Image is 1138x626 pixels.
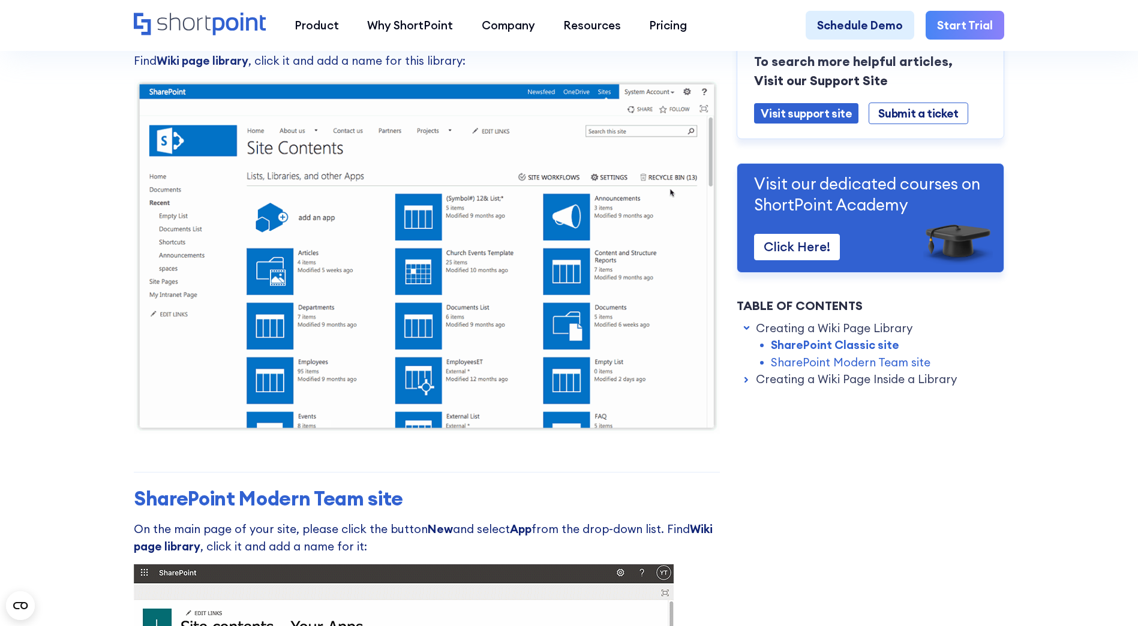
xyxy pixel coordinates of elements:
[754,234,840,260] a: Click Here!
[806,11,914,39] a: Schedule Demo
[926,11,1004,39] a: Start Trial
[1078,568,1138,626] iframe: Chat Widget
[134,522,713,553] strong: Wiki page library
[771,336,899,353] a: SharePoint Classic site
[6,591,35,620] button: Open CMP widget
[563,17,621,34] div: Resources
[754,103,858,124] a: Visit support site
[756,320,912,336] a: Creating a Wiki Page Library
[134,520,720,555] p: On the main page of your site, please click the button and select from the drop-down list. Find ,...
[482,17,535,34] div: Company
[754,52,987,91] p: To search more helpful articles, Visit our Support Site
[428,522,453,536] strong: New
[510,522,532,536] strong: App
[467,11,549,39] a: Company
[756,371,957,387] a: Creating a Wiki Page Inside a Library
[353,11,467,39] a: Why ShortPoint
[771,354,930,371] a: SharePoint Modern Team site
[754,174,987,215] p: Visit our dedicated courses on ShortPoint Academy
[635,11,701,39] a: Pricing
[869,103,968,125] a: Submit a ticket
[549,11,635,39] a: Resources
[295,17,339,34] div: Product
[367,17,453,34] div: Why ShortPoint
[280,11,353,39] a: Product
[134,13,266,37] a: Home
[134,487,720,511] h3: SharePoint Modern Team site
[649,17,687,34] div: Pricing
[737,297,1004,315] div: Table of Contents
[157,53,248,68] strong: Wiki page library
